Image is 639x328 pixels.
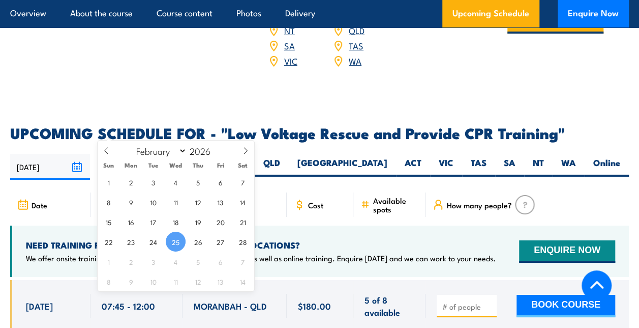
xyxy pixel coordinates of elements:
[495,157,524,177] label: SA
[26,253,496,263] p: We offer onsite training, training at our centres, multisite solutions as well as online training...
[210,172,230,192] span: February 6, 2026
[99,172,118,192] span: February 1, 2026
[255,157,289,177] label: QLD
[516,295,615,317] button: BOOK COURSE
[188,271,208,291] span: March 12, 2026
[442,302,493,312] input: # of people
[98,162,120,169] span: Sun
[524,157,553,177] label: NT
[210,271,230,291] span: March 13, 2026
[430,157,462,177] label: VIC
[585,157,629,177] label: Online
[142,162,165,169] span: Tue
[143,252,163,271] span: March 3, 2026
[99,192,118,212] span: February 8, 2026
[99,252,118,271] span: March 1, 2026
[233,192,253,212] span: February 14, 2026
[364,294,414,318] span: 5 of 8 available
[32,201,47,209] span: Date
[210,252,230,271] span: March 6, 2026
[99,271,118,291] span: March 8, 2026
[121,271,141,291] span: March 9, 2026
[143,271,163,291] span: March 10, 2026
[233,232,253,252] span: February 28, 2026
[233,212,253,232] span: February 21, 2026
[187,162,209,169] span: Thu
[188,212,208,232] span: February 19, 2026
[188,192,208,212] span: February 12, 2026
[373,196,418,213] span: Available spots
[121,232,141,252] span: February 23, 2026
[284,39,295,51] a: SA
[26,300,53,312] span: [DATE]
[166,252,186,271] span: March 4, 2026
[553,157,585,177] label: WA
[210,232,230,252] span: February 27, 2026
[308,201,323,209] span: Cost
[99,212,118,232] span: February 15, 2026
[131,144,187,157] select: Month
[166,212,186,232] span: February 18, 2026
[166,172,186,192] span: February 4, 2026
[349,24,364,36] a: QLD
[143,172,163,192] span: February 3, 2026
[233,172,253,192] span: February 7, 2026
[209,162,232,169] span: Fri
[121,192,141,212] span: February 9, 2026
[188,232,208,252] span: February 26, 2026
[99,232,118,252] span: February 22, 2026
[166,271,186,291] span: March 11, 2026
[289,157,396,177] label: [GEOGRAPHIC_DATA]
[284,54,297,67] a: VIC
[166,232,186,252] span: February 25, 2026
[26,239,496,251] h4: NEED TRAINING FOR LARGER GROUPS OR MULTIPLE LOCATIONS?
[165,162,187,169] span: Wed
[102,300,155,312] span: 07:45 - 12:00
[188,172,208,192] span: February 5, 2026
[233,271,253,291] span: March 14, 2026
[194,300,267,312] span: MORANBAH - QLD
[396,157,430,177] label: ACT
[349,39,363,51] a: TAS
[284,24,295,36] a: NT
[143,212,163,232] span: February 17, 2026
[121,172,141,192] span: February 2, 2026
[232,162,254,169] span: Sat
[143,232,163,252] span: February 24, 2026
[519,240,615,263] button: ENQUIRE NOW
[462,157,495,177] label: TAS
[447,201,512,209] span: How many people?
[233,252,253,271] span: March 7, 2026
[10,154,90,180] input: From date
[187,145,220,157] input: Year
[143,192,163,212] span: February 10, 2026
[210,212,230,232] span: February 20, 2026
[121,212,141,232] span: February 16, 2026
[166,192,186,212] span: February 11, 2026
[210,192,230,212] span: February 13, 2026
[10,126,629,139] h2: UPCOMING SCHEDULE FOR - "Low Voltage Rescue and Provide CPR Training"
[121,252,141,271] span: March 2, 2026
[188,252,208,271] span: March 5, 2026
[298,300,331,312] span: $180.00
[120,162,142,169] span: Mon
[349,54,361,67] a: WA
